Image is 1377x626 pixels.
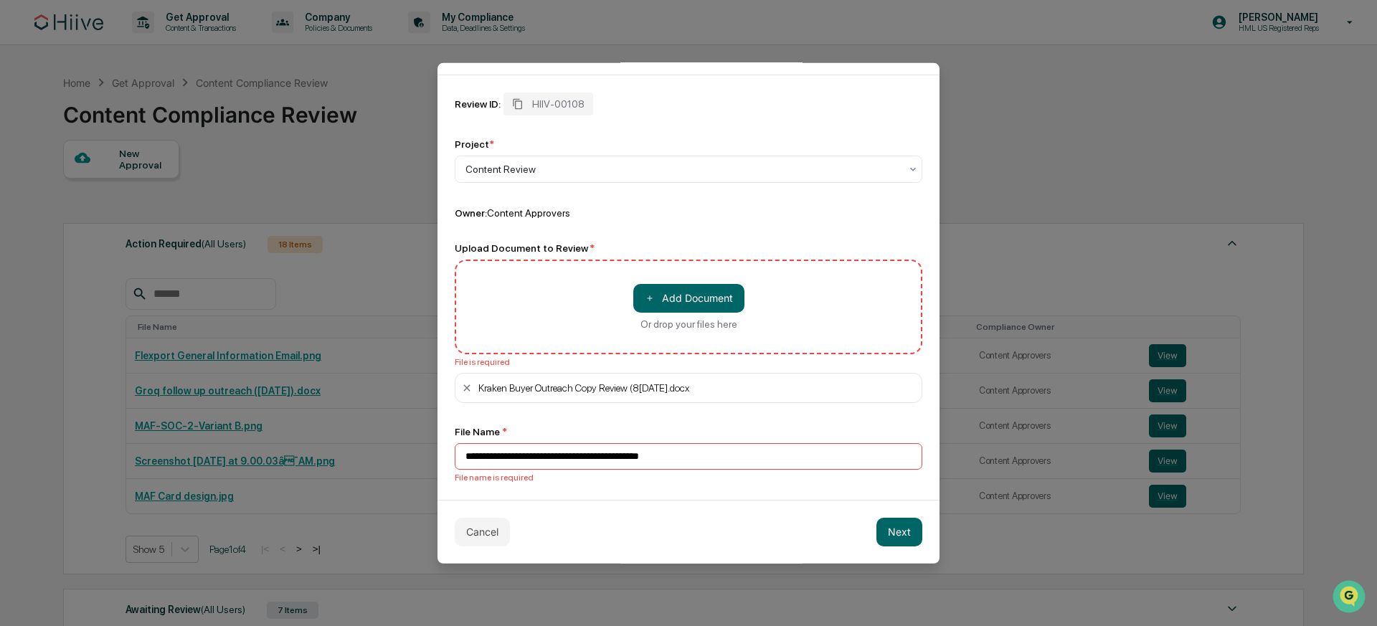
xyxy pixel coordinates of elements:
div: Upload Document to Review [455,242,922,253]
button: Or drop your files here [633,283,744,312]
span: Owner: [455,207,487,218]
div: Start new chat [49,110,235,124]
button: Next [876,517,922,546]
div: We're available if you need us! [49,124,181,136]
span: Attestations [118,181,178,195]
div: Project [455,138,494,149]
a: 🖐️Preclearance [9,175,98,201]
div: Kraken Buyer Outreach Copy Review (8[DATE].docx [478,381,916,393]
span: Data Lookup [29,208,90,222]
div: File is required [455,356,922,366]
p: How can we help? [14,30,261,53]
span: Content Approvers [487,207,570,218]
div: File Name [455,425,922,437]
img: 1746055101610-c473b297-6a78-478c-a979-82029cc54cd1 [14,110,40,136]
span: Pylon [143,243,174,254]
a: 🗄️Attestations [98,175,184,201]
span: ＋ [645,291,655,305]
button: Cancel [455,517,510,546]
a: Powered byPylon [101,242,174,254]
span: Preclearance [29,181,93,195]
div: 🔎 [14,209,26,221]
a: 🔎Data Lookup [9,202,96,228]
span: HIIV-00108 [532,98,585,109]
div: File name is required [455,472,922,482]
button: Start new chat [244,114,261,131]
div: Review ID: [455,98,501,109]
div: Or drop your files here [640,318,737,329]
div: 🖐️ [14,182,26,194]
div: 🗄️ [104,182,115,194]
iframe: Open customer support [1331,579,1370,617]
